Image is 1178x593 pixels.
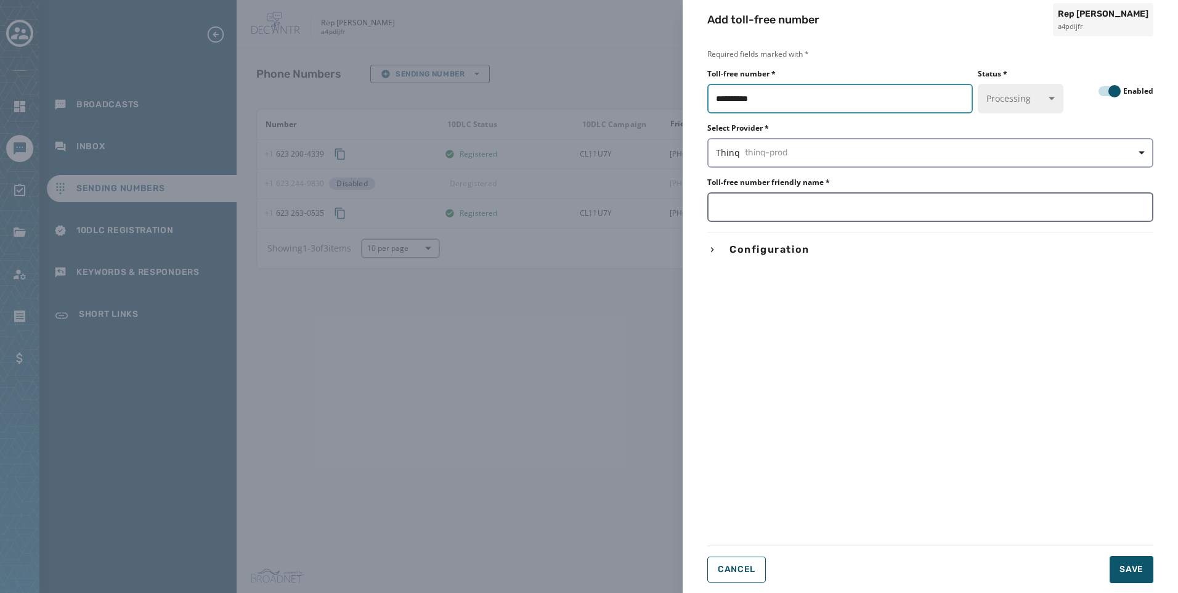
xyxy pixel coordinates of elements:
button: Processing [978,84,1063,113]
span: Save [1119,563,1143,576]
label: Toll-free number friendly name * [707,178,830,187]
span: Thinq [716,147,1145,159]
label: Enabled [1123,86,1153,96]
button: Save [1110,556,1153,583]
span: Processing [986,92,1054,105]
label: Select Provider * [707,123,1153,133]
label: Status * [978,69,1063,79]
button: Thinqthinq-prod [707,138,1153,168]
h2: Add toll-free number [707,11,819,28]
span: a4pdijfr [1058,22,1148,32]
span: thinq-prod [745,147,787,159]
span: Rep [PERSON_NAME] [1058,8,1148,20]
span: Required fields marked with * [707,49,1153,59]
button: Cancel [707,557,766,583]
button: Configuration [707,242,1153,257]
span: Cancel [718,565,755,575]
span: Configuration [727,242,812,257]
label: Toll-free number * [707,69,776,79]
